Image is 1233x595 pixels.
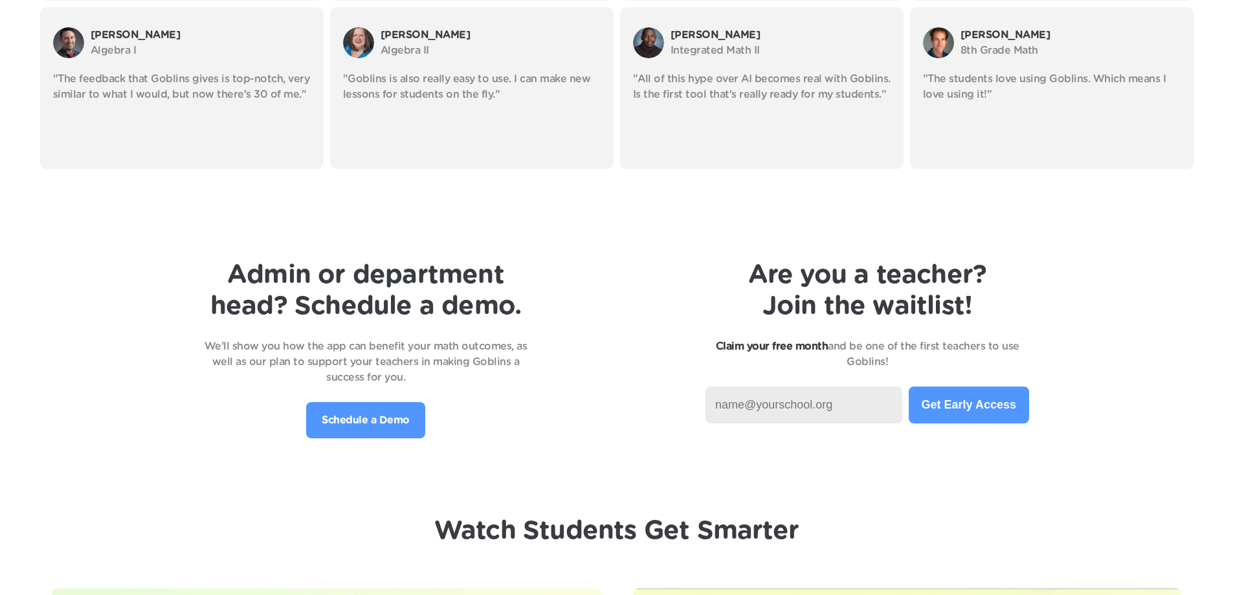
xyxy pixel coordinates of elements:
p: [PERSON_NAME] [671,27,891,43]
a: Schedule a Demo [306,402,425,438]
button: Get Early Access [909,387,1029,423]
p: 8th Grade Math [961,43,1181,58]
p: "Goblins is also really easy to use. I can make new lessons for students on the fly." [343,71,601,102]
p: and be one of the first teachers to use Goblins! [705,339,1029,370]
input: name@yourschool.org [705,387,902,423]
h1: Watch Students Get Smarter [434,515,799,546]
p: "All of this hype over AI becomes real with Goblins. Is the first tool that's really ready for my... [633,71,891,102]
p: Algebra II [381,43,601,58]
p: Integrated Math II [671,43,891,58]
p: [PERSON_NAME] [381,27,601,43]
p: Algebra I [91,43,311,58]
p: Schedule a Demo [322,412,410,428]
p: [PERSON_NAME] [961,27,1181,43]
p: [PERSON_NAME] [91,27,311,43]
h1: Admin or department head? Schedule a demo. [204,260,528,322]
p: "The feedback that Goblins gives is top-notch, very similar to what I would, but now there's 30 o... [53,71,311,102]
p: "The students love using Goblins. Which means I love using it!" [923,71,1181,102]
strong: Claim your free month [716,341,828,352]
h1: Are you a teacher? Join the waitlist! [705,260,1029,322]
p: We’ll show you how the app can benefit your math outcomes, as well as our plan to support your te... [204,339,528,385]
